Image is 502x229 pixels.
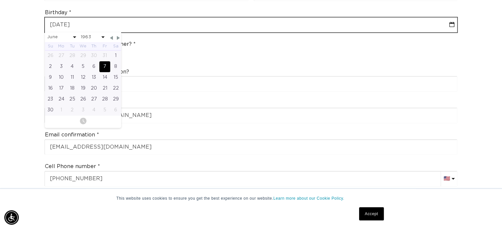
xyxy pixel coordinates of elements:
div: Accessibility Menu [4,210,19,225]
input: Used for account login and order notifications [45,108,457,123]
div: Sun Jun 23 1963 [45,94,56,105]
div: Wed Jun 26 1963 [78,94,88,105]
div: Wed Jun 12 1963 [78,72,88,83]
p: This website uses cookies to ensure you get the best experience on our website. [117,195,386,201]
div: Tue Jun 11 1963 [67,72,78,83]
div: Sat Jun 29 1963 [110,94,121,105]
div: Fri Jun 28 1963 [99,94,110,105]
div: Thu Jun 27 1963 [88,94,99,105]
label: Cell Phone number [45,163,100,170]
abbr: Saturday [113,44,118,48]
input: 555-555-5555 [45,171,457,186]
div: Sat Jun 01 1963 [110,50,121,61]
div: Sat Jun 15 1963 [110,72,121,83]
div: Fri Jun 14 1963 [99,72,110,83]
abbr: Thursday [91,44,96,48]
div: Mon Jun 17 1963 [56,83,67,94]
div: Tue Jun 25 1963 [67,94,78,105]
div: Tue Jun 04 1963 [67,61,78,72]
abbr: Wednesday [80,44,86,48]
div: Sun Jun 16 1963 [45,83,56,94]
div: Mon Jun 24 1963 [56,94,67,105]
a: Accept [359,207,384,220]
div: Sun Jun 02 1963 [45,61,56,72]
a: Learn more about our Cookie Policy. [273,196,344,201]
span: Next Month [116,35,121,41]
div: Only used to setup your account online and/or if there's an issue with your registration. [45,186,457,196]
div: Tue Jun 18 1963 [67,83,78,94]
div: Sat Jun 22 1963 [110,83,121,94]
div: Mon Jun 10 1963 [56,72,67,83]
iframe: Chat Widget [415,158,502,229]
abbr: Friday [103,44,107,48]
div: Thu Jun 13 1963 [88,72,99,83]
label: Email confirmation [45,131,99,138]
div: Fri Jun 07 1963 [99,61,110,72]
span: Previous Month [109,35,115,41]
input: MM-DD-YYYY [45,17,457,32]
abbr: Monday [58,44,64,48]
div: Sun Jun 30 1963 [45,105,56,116]
label: Birthday [45,9,71,16]
div: Wed Jun 19 1963 [78,83,88,94]
div: Wed Jun 05 1963 [78,61,88,72]
abbr: Sunday [48,44,53,48]
div: Mon Jun 03 1963 [56,61,67,72]
div: Sat Jun 08 1963 [110,61,121,72]
div: Fri Jun 21 1963 [99,83,110,94]
div: Thu Jun 20 1963 [88,83,99,94]
abbr: Tuesday [70,44,75,48]
div: Thu Jun 06 1963 [88,61,99,72]
div: Sun Jun 09 1963 [45,72,56,83]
